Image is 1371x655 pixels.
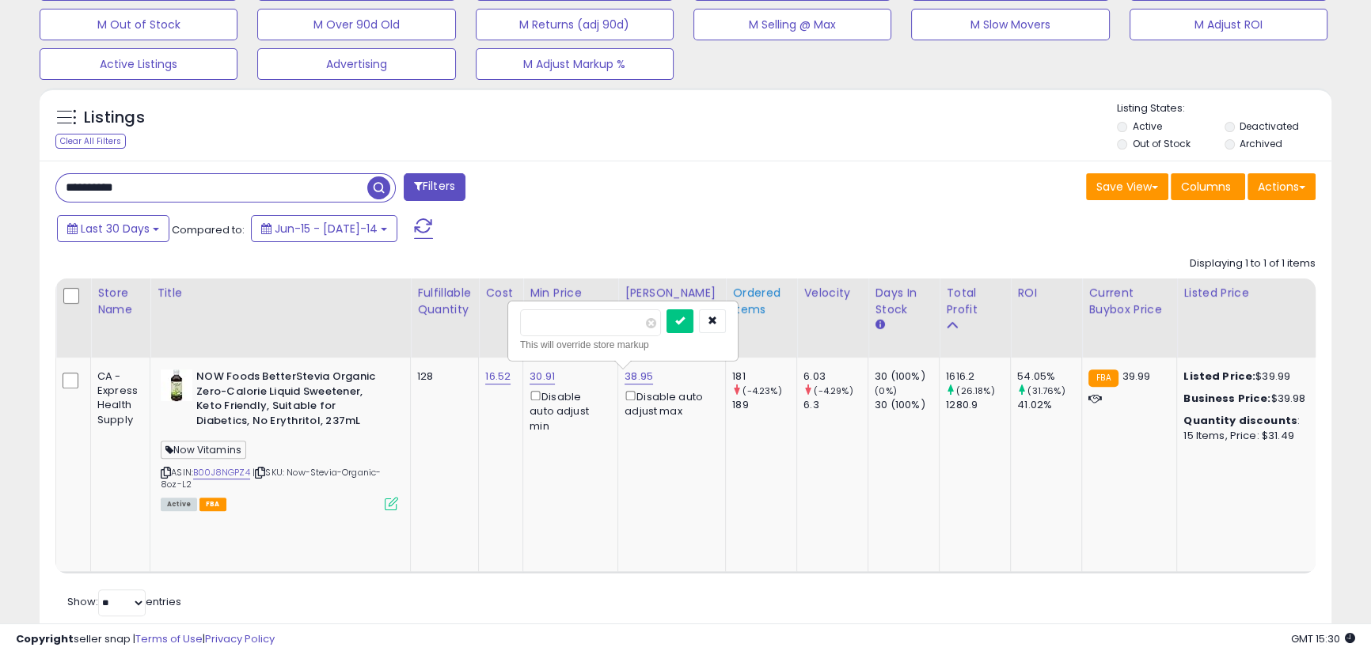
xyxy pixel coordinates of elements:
div: Ordered Items [732,285,790,318]
button: Last 30 Days [57,215,169,242]
div: $39.99 [1183,369,1315,384]
div: 6.03 [803,369,868,384]
div: Total Profit [946,285,1004,318]
b: Listed Price: [1183,369,1255,384]
h5: Listings [84,107,145,129]
button: Advertising [257,48,455,80]
a: Privacy Policy [205,631,275,646]
div: 30 (100%) [875,369,939,384]
b: Quantity discounts [1183,413,1297,428]
small: (-4.23%) [742,384,781,397]
div: Min Price [530,285,611,301]
button: M Selling @ Max [693,9,891,40]
strong: Copyright [16,631,74,646]
div: 41.02% [1017,398,1081,412]
small: FBA [1088,369,1118,387]
span: Show: entries [67,594,181,609]
button: Save View [1086,173,1168,200]
button: M Returns (adj 90d) [476,9,674,40]
div: Displaying 1 to 1 of 1 items [1190,256,1316,271]
a: 30.91 [530,369,555,384]
div: Velocity [803,285,861,301]
div: 1616.2 [946,369,1010,384]
button: Filters [404,173,465,201]
div: seller snap | | [16,632,275,647]
a: 38.95 [625,369,653,384]
div: Clear All Filters [55,134,126,149]
div: CA - Express Health Supply [97,369,138,427]
span: Last 30 Days [81,221,150,237]
div: Disable auto adjust max [625,388,713,418]
label: Archived [1240,137,1282,150]
span: 39.99 [1122,369,1151,384]
button: Columns [1171,173,1245,200]
div: 189 [732,398,796,412]
a: B00J8NGPZ4 [193,466,250,479]
div: 54.05% [1017,369,1081,384]
a: 16.52 [485,369,511,384]
div: [PERSON_NAME] [625,285,719,301]
small: (0%) [875,384,897,397]
span: Columns [1181,179,1231,195]
div: Current Buybox Price [1088,285,1170,318]
button: M Out of Stock [40,9,237,40]
span: FBA [199,498,226,511]
label: Out of Stock [1132,137,1190,150]
label: Deactivated [1240,119,1299,133]
span: All listings currently available for purchase on Amazon [161,498,197,511]
div: 1280.9 [946,398,1010,412]
div: Cost [485,285,516,301]
span: Compared to: [172,222,245,237]
div: This will override store markup [520,337,726,353]
div: 30 (100%) [875,398,939,412]
button: M Adjust ROI [1130,9,1327,40]
small: (26.18%) [956,384,994,397]
div: Fulfillable Quantity [417,285,472,318]
p: Listing States: [1117,101,1331,116]
div: Title [157,285,404,301]
button: Jun-15 - [DATE]-14 [251,215,397,242]
div: : [1183,414,1315,428]
button: Active Listings [40,48,237,80]
b: NOW Foods BetterStevia Organic Zero-Calorie Liquid Sweetener, Keto Friendly, Suitable for Diabeti... [196,369,389,432]
label: Active [1132,119,1161,133]
div: Store Name [97,285,143,318]
div: 15 Items, Price: $31.49 [1183,429,1315,443]
button: M Slow Movers [911,9,1109,40]
div: $39.98 [1183,392,1315,406]
a: Terms of Use [135,631,203,646]
span: | SKU: Now-Stevia-Organic-8oz-L2 [161,466,381,490]
small: (-4.29%) [814,384,853,397]
small: Days In Stock. [875,318,884,332]
div: 6.3 [803,398,868,412]
b: Business Price: [1183,391,1270,406]
span: Jun-15 - [DATE]-14 [275,221,378,237]
div: Listed Price [1183,285,1320,301]
span: 2025-08-14 15:30 GMT [1291,631,1355,646]
div: Days In Stock [875,285,932,318]
div: 181 [732,369,796,384]
small: (31.76%) [1027,384,1065,397]
div: ROI [1017,285,1075,301]
button: M Over 90d Old [257,9,455,40]
div: 128 [417,369,466,384]
div: ASIN: [161,369,398,509]
button: M Adjust Markup % [476,48,674,80]
button: Actions [1248,173,1316,200]
img: 31DxcWEdxvL._SL40_.jpg [161,369,192,401]
div: Disable auto adjust min [530,388,606,434]
span: Now Vitamins [161,441,246,459]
